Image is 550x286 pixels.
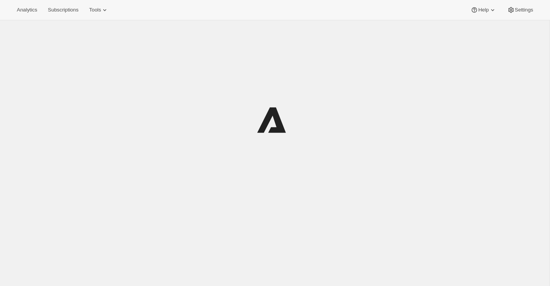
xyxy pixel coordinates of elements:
[478,7,488,13] span: Help
[466,5,501,15] button: Help
[17,7,37,13] span: Analytics
[89,7,101,13] span: Tools
[515,7,533,13] span: Settings
[43,5,83,15] button: Subscriptions
[503,5,538,15] button: Settings
[48,7,78,13] span: Subscriptions
[12,5,42,15] button: Analytics
[84,5,113,15] button: Tools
